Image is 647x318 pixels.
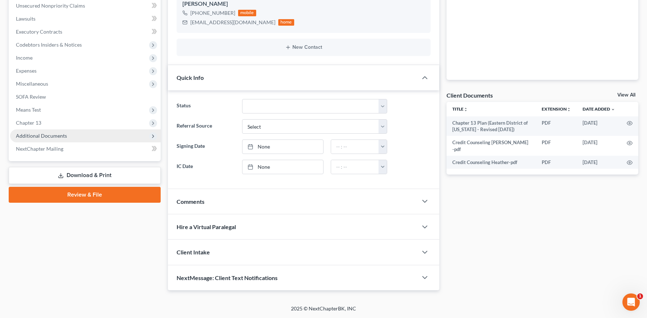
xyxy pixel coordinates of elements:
span: Executory Contracts [16,29,62,35]
button: New Contact [182,44,425,50]
a: SOFA Review [10,90,161,103]
td: PDF [536,136,577,156]
div: 2025 © NextChapterBK, INC [117,305,530,318]
div: Client Documents [447,91,493,99]
div: mobile [238,10,256,16]
label: Signing Date [173,139,238,154]
input: -- : -- [331,160,379,174]
div: home [278,19,294,26]
i: unfold_more [567,107,571,112]
span: SOFA Review [16,94,46,100]
a: Date Added expand_more [583,106,615,112]
span: Quick Info [177,74,204,81]
td: [DATE] [577,136,621,156]
span: 1 [637,293,643,299]
span: Income [16,55,33,61]
a: Executory Contracts [10,25,161,38]
td: Credit Counseling [PERSON_NAME] -pdf [447,136,536,156]
td: [DATE] [577,116,621,136]
a: Extensionunfold_more [542,106,571,112]
span: Unsecured Nonpriority Claims [16,3,85,9]
span: Miscellaneous [16,81,48,87]
a: None [242,160,323,174]
span: NextChapter Mailing [16,146,63,152]
a: Lawsuits [10,12,161,25]
span: Hire a Virtual Paralegal [177,223,236,230]
span: Client Intake [177,249,210,255]
td: Credit Counseling Heather-pdf [447,156,536,169]
td: PDF [536,156,577,169]
label: Status [173,99,238,113]
a: View All [617,93,635,98]
div: [PHONE_NUMBER] [190,9,235,17]
a: None [242,140,323,154]
i: unfold_more [464,107,468,112]
iframe: Intercom live chat [622,293,640,311]
a: NextChapter Mailing [10,142,161,155]
span: NextMessage: Client Text Notifications [177,274,278,281]
span: Means Test [16,107,41,113]
div: [EMAIL_ADDRESS][DOMAIN_NAME] [190,19,275,26]
td: PDF [536,116,577,136]
span: Comments [177,198,204,205]
input: -- : -- [331,140,379,154]
label: IC Date [173,160,238,174]
td: [DATE] [577,156,621,169]
label: Referral Source [173,119,238,134]
span: Additional Documents [16,133,67,139]
i: expand_more [611,107,615,112]
span: Codebtors Insiders & Notices [16,42,82,48]
td: Chapter 13 Plan (Eastern District of [US_STATE] - Revised [DATE]) [447,116,536,136]
span: Chapter 13 [16,120,41,126]
a: Review & File [9,187,161,203]
span: Expenses [16,68,37,74]
span: Lawsuits [16,16,35,22]
a: Download & Print [9,167,161,184]
a: Titleunfold_more [452,106,468,112]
